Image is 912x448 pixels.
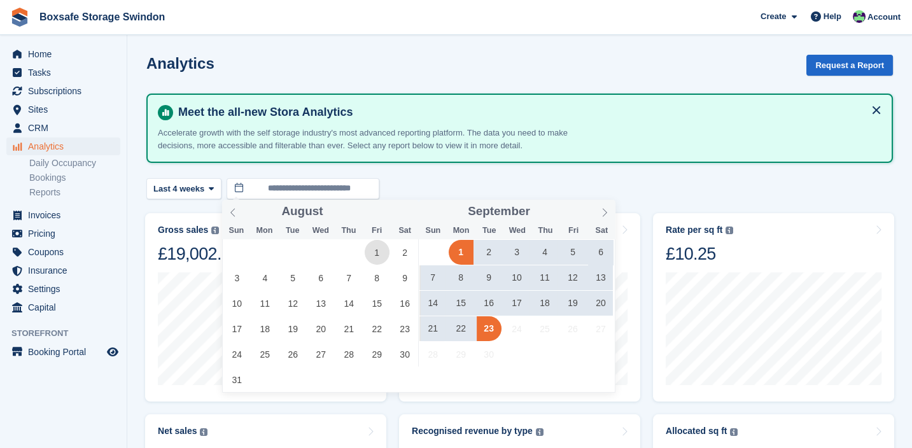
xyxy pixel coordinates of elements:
[505,316,530,341] span: September 24, 2025
[225,316,249,341] span: August 17, 2025
[533,291,558,316] span: September 18, 2025
[588,240,613,265] span: September 6, 2025
[391,227,419,235] span: Sat
[28,298,104,316] span: Capital
[225,367,249,392] span: August 31, 2025
[449,316,474,341] span: September 22, 2025
[393,342,417,367] span: August 30, 2025
[561,291,586,316] span: September 19, 2025
[28,225,104,242] span: Pricing
[28,206,104,224] span: Invoices
[365,265,389,290] span: August 8, 2025
[477,240,502,265] span: September 2, 2025
[449,291,474,316] span: September 15, 2025
[393,316,417,341] span: August 23, 2025
[225,342,249,367] span: August 24, 2025
[309,316,333,341] span: August 20, 2025
[225,291,249,316] span: August 10, 2025
[666,225,722,235] div: Rate per sq ft
[6,243,120,261] a: menu
[6,280,120,298] a: menu
[421,342,445,367] span: September 28, 2025
[158,426,197,437] div: Net sales
[365,291,389,316] span: August 15, 2025
[559,227,587,235] span: Fri
[867,11,901,24] span: Account
[449,265,474,290] span: September 8, 2025
[505,265,530,290] span: September 10, 2025
[449,342,474,367] span: September 29, 2025
[536,428,544,436] img: icon-info-grey-7440780725fd019a000dd9b08b2336e03edf1995a4989e88bcd33f0948082b44.svg
[419,227,447,235] span: Sun
[806,55,893,76] button: Request a Report
[477,316,502,341] span: September 23, 2025
[365,342,389,367] span: August 29, 2025
[29,157,120,169] a: Daily Occupancy
[28,119,104,137] span: CRM
[726,227,733,234] img: icon-info-grey-7440780725fd019a000dd9b08b2336e03edf1995a4989e88bcd33f0948082b44.svg
[28,280,104,298] span: Settings
[281,291,305,316] span: August 12, 2025
[158,127,603,151] p: Accelerate growth with the self storage industry's most advanced reporting platform. The data you...
[853,10,866,23] img: Kim Virabi
[337,342,361,367] span: August 28, 2025
[505,291,530,316] span: September 17, 2025
[475,227,503,235] span: Tue
[561,316,586,341] span: September 26, 2025
[28,343,104,361] span: Booking Portal
[412,426,533,437] div: Recognised revenue by type
[530,205,570,218] input: Year
[6,119,120,137] a: menu
[337,316,361,341] span: August 21, 2025
[337,265,361,290] span: August 7, 2025
[158,225,208,235] div: Gross sales
[393,240,417,265] span: August 2, 2025
[393,291,417,316] span: August 16, 2025
[250,227,278,235] span: Mon
[477,342,502,367] span: September 30, 2025
[29,172,120,184] a: Bookings
[666,426,727,437] div: Allocated sq ft
[146,178,221,199] button: Last 4 weeks
[449,240,474,265] span: September 1, 2025
[533,316,558,341] span: September 25, 2025
[335,227,363,235] span: Thu
[253,342,277,367] span: August 25, 2025
[6,206,120,224] a: menu
[6,343,120,361] a: menu
[477,265,502,290] span: September 9, 2025
[281,206,323,218] span: August
[225,265,249,290] span: August 3, 2025
[363,227,391,235] span: Fri
[761,10,786,23] span: Create
[666,243,733,265] div: £10.25
[6,101,120,118] a: menu
[824,10,841,23] span: Help
[6,298,120,316] a: menu
[561,240,586,265] span: September 5, 2025
[421,265,445,290] span: September 7, 2025
[158,243,239,265] div: £19,002.70
[730,428,738,436] img: icon-info-grey-7440780725fd019a000dd9b08b2336e03edf1995a4989e88bcd33f0948082b44.svg
[307,227,335,235] span: Wed
[173,105,881,120] h4: Meet the all-new Stora Analytics
[309,291,333,316] span: August 13, 2025
[6,82,120,100] a: menu
[153,183,204,195] span: Last 4 weeks
[588,265,613,290] span: September 13, 2025
[337,291,361,316] span: August 14, 2025
[447,227,475,235] span: Mon
[200,428,207,436] img: icon-info-grey-7440780725fd019a000dd9b08b2336e03edf1995a4989e88bcd33f0948082b44.svg
[105,344,120,360] a: Preview store
[6,225,120,242] a: menu
[588,291,613,316] span: September 20, 2025
[477,291,502,316] span: September 16, 2025
[6,137,120,155] a: menu
[6,262,120,279] a: menu
[468,206,530,218] span: September
[6,64,120,81] a: menu
[533,240,558,265] span: September 4, 2025
[533,265,558,290] span: September 11, 2025
[10,8,29,27] img: stora-icon-8386f47178a22dfd0bd8f6a31ec36ba5ce8667c1dd55bd0f319d3a0aa187defe.svg
[146,55,214,72] h2: Analytics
